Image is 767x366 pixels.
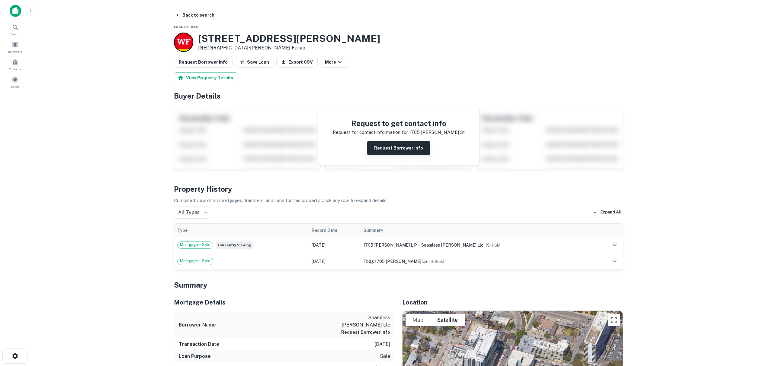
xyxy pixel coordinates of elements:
span: tbdg 1705 [PERSON_NAME] lp [363,259,427,264]
span: seamless [PERSON_NAME] llc [421,243,483,248]
h3: [STREET_ADDRESS][PERSON_NAME] [198,33,380,44]
button: More [320,57,348,68]
iframe: Chat Widget [737,318,767,347]
h6: Loan Purpose [179,353,211,360]
span: Saved [11,84,20,89]
p: [GEOGRAPHIC_DATA] • [198,44,380,52]
button: Back to search [173,10,217,21]
td: [DATE] [309,253,361,270]
span: Loan Details [174,25,198,29]
th: Summary [360,224,596,237]
span: Search [10,32,20,36]
button: Expand All [592,208,623,217]
span: Mortgage + Sale [178,242,213,248]
h5: Mortgage Details [174,298,395,307]
a: Saved [2,74,28,90]
button: Export CSV [276,57,318,68]
div: → [363,242,593,248]
span: Contacts [9,67,21,71]
span: Mortgage + Sale [178,258,213,264]
a: Borrowers [2,39,28,55]
p: Request for contact information for [333,129,408,136]
h6: Borrower Name [179,321,216,329]
span: Currently viewing [216,241,253,249]
button: Show satellite imagery [430,314,465,326]
span: 1705 [PERSON_NAME] l p [363,243,417,248]
span: ($ 11.8M ) [486,243,502,248]
p: Combined view of all mortgages, transfers, and liens for this property. Click any row to expand d... [174,197,623,204]
p: seamless [PERSON_NAME] llc [336,314,390,329]
button: Toggle fullscreen view [608,314,620,326]
p: sale [380,353,390,360]
button: expand row [610,256,620,267]
img: capitalize-icon.png [10,5,21,17]
button: Request Borrower Info [341,329,390,336]
th: Record Date [309,224,361,237]
td: [DATE] [309,237,361,253]
a: Contacts [2,56,28,73]
button: Request Borrower Info [367,141,430,155]
th: Type [174,224,309,237]
a: [PERSON_NAME] Fargo [250,45,305,51]
h4: Summary [174,279,623,290]
h4: Property History [174,184,623,194]
div: All Types [174,207,210,219]
span: ($ 305k ) [429,259,444,264]
button: Request Borrower Info [174,57,233,68]
button: expand row [610,240,620,250]
button: Save Loan [235,57,274,68]
a: Search [2,21,28,38]
h4: Buyer Details [174,90,623,101]
p: 1705 [PERSON_NAME] st [409,129,465,136]
h4: Request to get contact info [333,118,465,129]
h5: Location [402,298,623,307]
span: Borrowers [8,49,22,54]
h6: Transaction Date [179,341,219,348]
button: Show street map [406,314,430,326]
p: [DATE] [374,341,390,348]
button: View Property Details [174,72,238,83]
